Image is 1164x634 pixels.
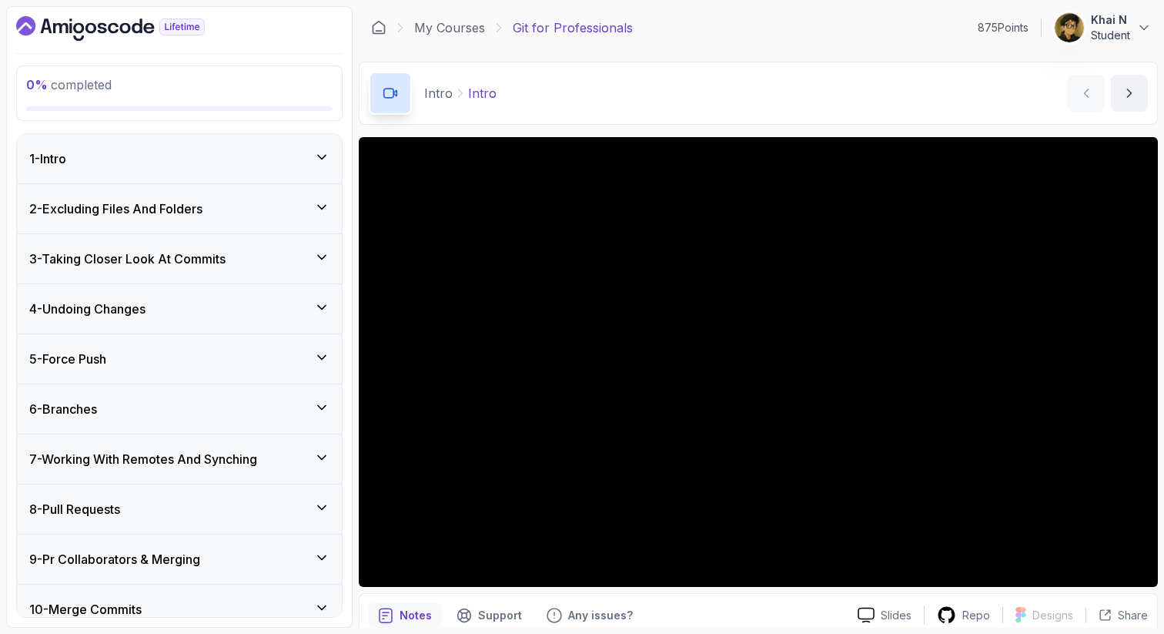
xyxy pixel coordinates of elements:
p: Notes [400,608,432,623]
h3: 1 - Intro [29,149,66,168]
a: My Courses [414,18,485,37]
span: 0 % [26,77,48,92]
button: 5-Force Push [17,334,342,384]
p: Designs [1032,608,1073,623]
h3: 3 - Taking Closer Look At Commits [29,250,226,268]
iframe: To enrich screen reader interactions, please activate Accessibility in Grammarly extension settings [359,137,1158,587]
button: 4-Undoing Changes [17,284,342,334]
p: Khai N [1091,12,1130,28]
a: Dashboard [371,20,386,35]
p: Slides [881,608,911,623]
p: Student [1091,28,1130,43]
button: user profile imageKhai NStudent [1054,12,1152,43]
p: Share [1118,608,1148,623]
h3: 2 - Excluding Files And Folders [29,200,202,218]
a: Dashboard [16,16,240,41]
button: 9-Pr Collaborators & Merging [17,535,342,584]
h3: 9 - Pr Collaborators & Merging [29,550,200,569]
button: Support button [447,603,531,628]
p: Git for Professionals [513,18,633,37]
p: Repo [962,608,990,623]
p: Support [478,608,522,623]
span: completed [26,77,112,92]
h3: 8 - Pull Requests [29,500,120,518]
button: next content [1111,75,1148,112]
button: 6-Branches [17,384,342,434]
a: Repo [925,605,1002,625]
img: user profile image [1055,13,1084,42]
button: 2-Excluding Files And Folders [17,184,342,233]
button: 10-Merge Commits [17,585,342,634]
h3: 4 - Undoing Changes [29,300,145,318]
a: Slides [845,607,924,623]
button: 3-Taking Closer Look At Commits [17,234,342,283]
button: 1-Intro [17,134,342,183]
h3: 10 - Merge Commits [29,600,142,619]
p: Intro [468,84,497,102]
h3: 7 - Working With Remotes And Synching [29,450,257,468]
button: 8-Pull Requests [17,485,342,534]
h3: 5 - Force Push [29,350,106,368]
button: Share [1085,608,1148,623]
h3: 6 - Branches [29,400,97,418]
button: previous content [1068,75,1105,112]
button: 7-Working With Remotes And Synching [17,434,342,484]
p: 875 Points [978,20,1029,35]
button: notes button [369,603,441,628]
p: Intro [424,84,453,102]
button: Feedback button [537,603,642,628]
p: Any issues? [568,608,633,623]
